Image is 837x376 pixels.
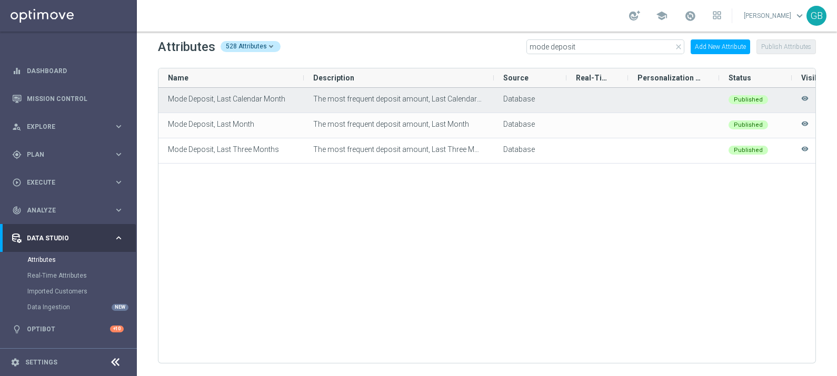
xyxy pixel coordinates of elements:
i: Hide attribute [801,145,809,162]
i: lightbulb [12,324,22,334]
div: GB [806,6,826,26]
i: track_changes [12,206,22,215]
div: Imported Customers [27,283,136,299]
i: keyboard_arrow_right [114,149,124,159]
button: Data Studio keyboard_arrow_right [12,234,124,242]
span: Mode Deposit, Last Calendar Month [168,95,285,103]
a: Data Ingestion [27,303,109,311]
span: Mode Deposit, Last Three Months [168,145,279,154]
div: Published [729,146,768,155]
div: Data Studio [12,233,114,243]
i: equalizer [12,66,22,76]
button: play_circle_outline Execute keyboard_arrow_right [12,178,124,187]
span: Database [503,95,535,103]
div: Dashboard [12,57,124,85]
div: Execute [12,178,114,187]
button: Mission Control [12,95,124,103]
i: keyboard_arrow_right [114,121,124,131]
span: Explore [27,124,114,130]
div: Mission Control [12,85,124,113]
a: Real-Time Attributes [27,271,109,280]
span: Execute [27,179,114,186]
span: Description [313,74,354,82]
div: Type [503,114,557,135]
span: Database [503,145,535,154]
span: The most frequent deposit amount, Last Calendar Month [313,95,500,103]
i: close [674,43,683,51]
div: 528 Attributes [221,41,281,52]
a: [PERSON_NAME]keyboard_arrow_down [743,8,806,24]
span: Visible [801,74,825,82]
div: Real-Time Attributes [27,268,136,283]
div: Explore [12,122,114,131]
span: Database [503,120,535,128]
div: Optibot [12,315,124,343]
a: Attributes [27,256,109,264]
i: keyboard_arrow_right [114,177,124,187]
div: +10 [110,326,124,332]
div: Plan [12,150,114,159]
i: Hide attribute [801,120,809,137]
button: Add New Attribute [691,39,750,54]
button: track_changes Analyze keyboard_arrow_right [12,206,124,215]
div: NEW [112,304,128,311]
div: Analyze [12,206,114,215]
span: Source [503,74,529,82]
span: keyboard_arrow_down [794,10,805,22]
button: gps_fixed Plan keyboard_arrow_right [12,150,124,159]
span: Analyze [27,207,114,214]
i: keyboard_arrow_right [114,233,124,243]
i: keyboard_arrow_right [114,205,124,215]
a: Optibot [27,315,110,343]
span: Real-Time [576,74,610,82]
span: Status [729,74,751,82]
i: play_circle_outline [12,178,22,187]
a: Dashboard [27,57,124,85]
input: Quick find attribute [526,39,684,54]
a: Imported Customers [27,287,109,296]
button: lightbulb Optibot +10 [12,325,124,333]
span: Name [168,74,188,82]
div: Type [503,88,557,109]
span: The most frequent deposit amount, Last Three Months [313,145,494,154]
a: Settings [25,359,57,365]
span: Data Studio [27,235,114,241]
span: The most frequent deposit amount, Last Month [313,120,469,128]
h2: Attributes [158,38,215,55]
button: equalizer Dashboard [12,67,124,75]
div: Published [729,120,768,129]
button: person_search Explore keyboard_arrow_right [12,123,124,131]
div: Published [729,95,768,104]
span: Plan [27,151,114,158]
i: Hide attribute [801,95,809,112]
a: Mission Control [27,85,124,113]
span: Personalization Tag [637,74,701,82]
div: Type [503,139,557,160]
i: gps_fixed [12,150,22,159]
div: Data Ingestion [27,299,136,315]
span: school [656,10,667,22]
i: person_search [12,122,22,131]
div: Attributes [27,252,136,268]
i: settings [11,358,20,367]
span: Mode Deposit, Last Month [168,120,254,128]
